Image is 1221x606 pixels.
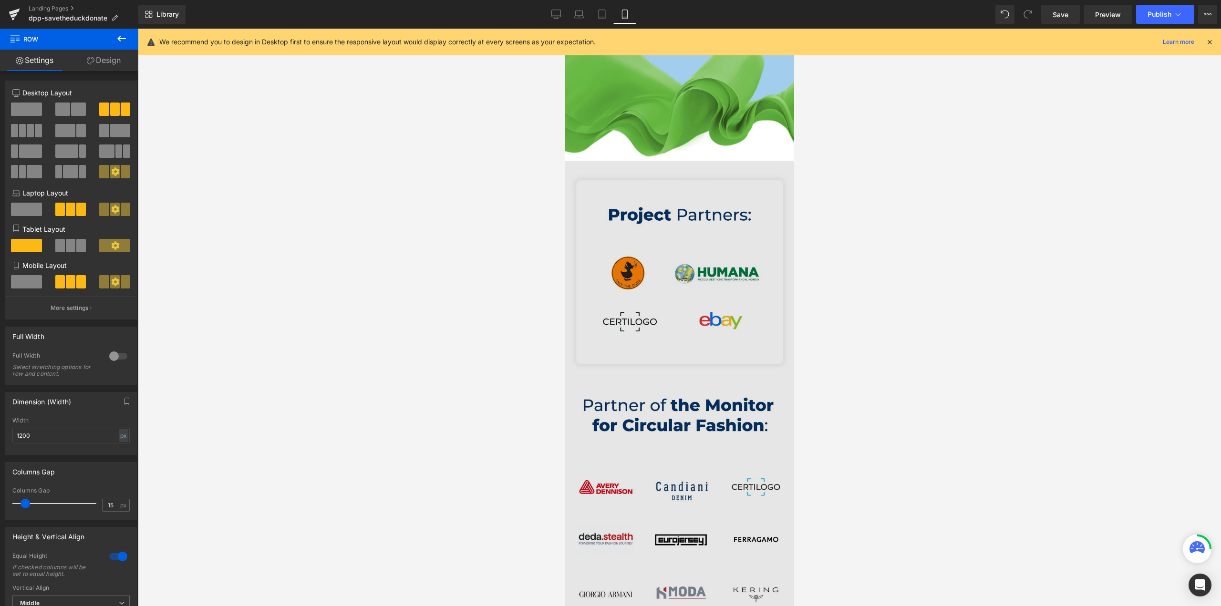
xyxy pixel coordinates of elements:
a: Desktop [545,5,568,24]
a: Design [69,50,138,71]
button: Undo [995,5,1014,24]
span: Save [1053,10,1068,20]
a: New Library [138,5,186,24]
p: More settings [51,304,89,312]
p: Desktop Layout [12,88,130,98]
div: Columns Gap [12,487,130,494]
span: Row [10,29,105,50]
button: Redo [1018,5,1037,24]
div: Select stretching options for row and content. [12,364,98,377]
span: Preview [1095,10,1121,20]
div: Open Intercom Messenger [1189,574,1211,596]
div: Full Width [12,327,44,340]
p: We recommend you to design in Desktop first to ensure the responsive layout would display correct... [159,37,596,47]
span: dpp-savetheduckdonate [29,14,107,22]
p: Tablet Layout [12,224,130,234]
div: Dimension (Width) [12,392,71,406]
div: Vertical Align [12,585,130,591]
div: Height & Vertical Align [12,527,84,541]
input: auto [12,428,130,443]
a: Landing Pages [29,5,138,12]
a: Tablet [590,5,613,24]
p: Mobile Layout [12,260,130,270]
button: Publish [1136,5,1194,24]
div: Width [12,417,130,424]
a: Learn more [1159,36,1198,48]
span: Library [156,10,179,19]
span: px [120,502,128,508]
a: Preview [1084,5,1132,24]
button: More settings [6,297,136,319]
span: Publish [1148,10,1171,18]
div: Full Width [12,352,100,362]
div: Equal Height [12,552,100,562]
div: px [119,429,128,442]
p: Laptop Layout [12,188,130,198]
div: If checked columns will be set to equal height. [12,564,98,577]
button: More [1198,5,1217,24]
a: Laptop [568,5,590,24]
a: Mobile [613,5,636,24]
div: Columns Gap [12,462,55,476]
